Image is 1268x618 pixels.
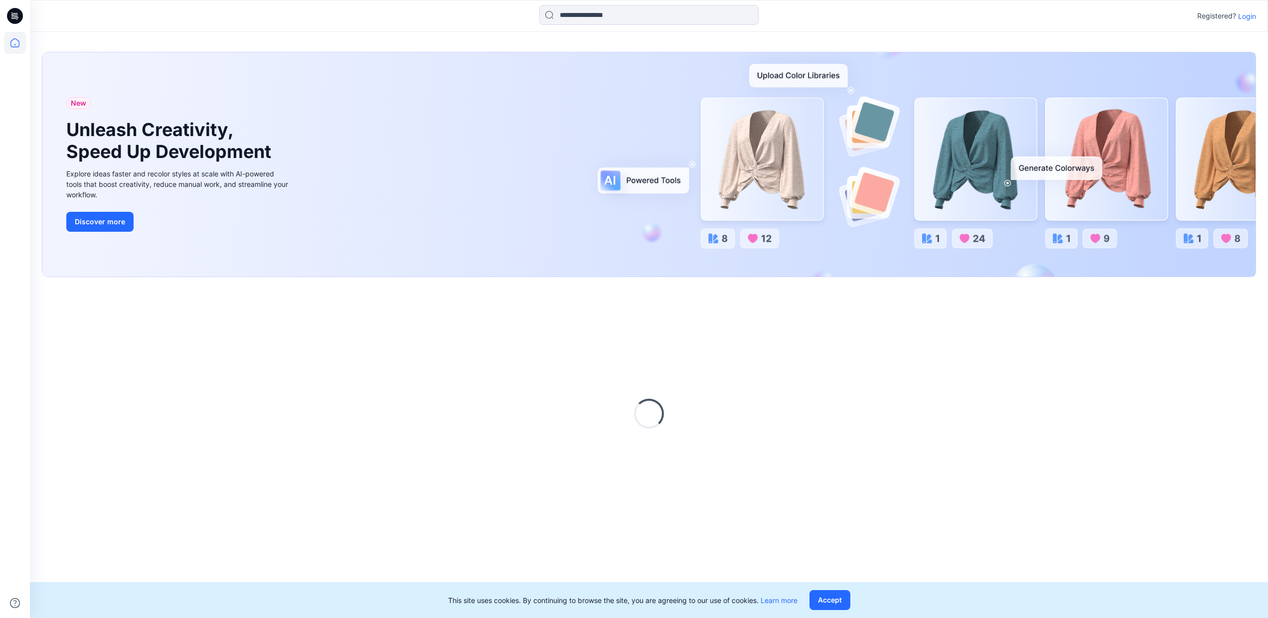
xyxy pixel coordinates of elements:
[809,590,850,610] button: Accept
[71,97,86,109] span: New
[66,168,291,200] div: Explore ideas faster and recolor styles at scale with AI-powered tools that boost creativity, red...
[1238,11,1256,21] p: Login
[66,212,134,232] button: Discover more
[1197,10,1236,22] p: Registered?
[66,119,276,162] h1: Unleash Creativity, Speed Up Development
[761,596,797,605] a: Learn more
[448,595,797,606] p: This site uses cookies. By continuing to browse the site, you are agreeing to our use of cookies.
[66,212,291,232] a: Discover more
